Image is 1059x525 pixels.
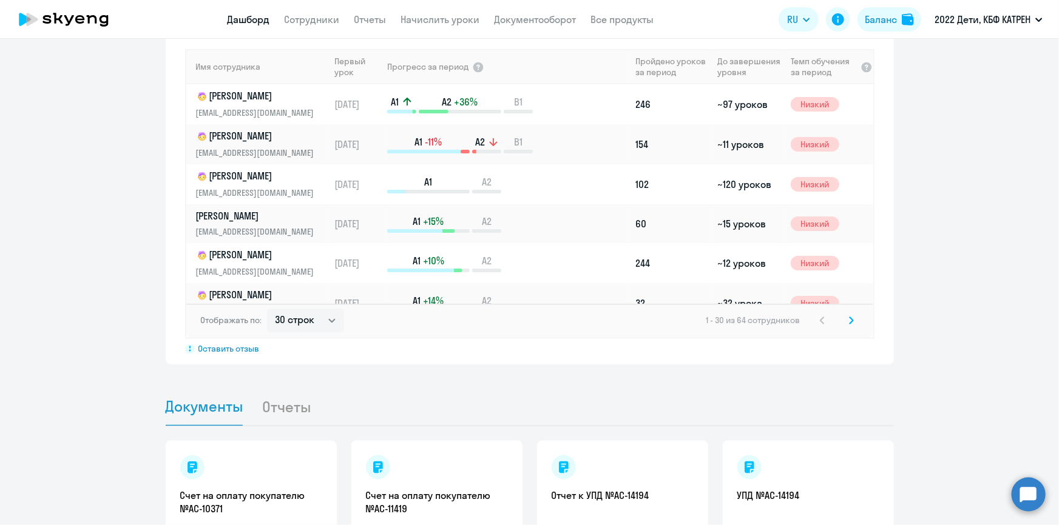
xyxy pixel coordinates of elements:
span: B1 [514,135,523,149]
button: Балансbalance [858,7,921,32]
span: Оставить отзыв [198,344,260,355]
span: A2 [482,175,492,189]
td: [DATE] [330,204,386,243]
span: B1 [514,95,523,109]
img: child [196,289,208,301]
th: Первый урок [330,49,386,84]
a: [PERSON_NAME][EMAIL_ADDRESS][DOMAIN_NAME] [196,209,329,238]
p: 2022 Дети, КБФ КАТРЕН [935,12,1030,27]
span: A1 [391,95,399,109]
p: [PERSON_NAME] [196,129,321,144]
td: 60 [631,204,712,243]
span: Темп обучения за период [791,56,856,78]
a: Дашборд [228,13,270,25]
span: Документы [166,398,243,416]
a: Отчеты [354,13,387,25]
a: child[PERSON_NAME][EMAIL_ADDRESS][DOMAIN_NAME] [196,169,329,199]
p: [EMAIL_ADDRESS][DOMAIN_NAME] [196,106,321,119]
span: A2 [482,294,492,307]
p: [PERSON_NAME] [196,169,321,184]
span: Отображать по: [201,315,262,326]
td: ~15 уроков [712,204,786,243]
td: ~97 уроков [712,84,786,124]
span: A2 [442,95,452,109]
a: Документооборот [495,13,577,25]
th: Имя сотрудника [186,49,330,84]
span: A1 [413,215,421,228]
span: -11% [425,135,442,149]
p: [EMAIL_ADDRESS][DOMAIN_NAME] [196,146,321,159]
td: [DATE] [330,164,386,204]
a: child[PERSON_NAME][EMAIL_ADDRESS][DOMAIN_NAME] [196,288,329,318]
td: 244 [631,243,712,283]
td: 246 [631,84,712,124]
img: balance [902,13,914,25]
span: A2 [475,135,485,149]
a: Все продукты [591,13,654,25]
span: +10% [423,254,444,267]
td: ~32 урока [712,283,786,323]
button: RU [779,7,819,32]
img: child [196,170,208,182]
span: +36% [454,95,478,109]
img: child [196,90,208,102]
td: 32 [631,283,712,323]
span: Низкий [791,97,839,112]
a: Счет на оплату покупателю №AC-11419 [366,489,508,516]
a: Сотрудники [285,13,340,25]
td: ~12 уроков [712,243,786,283]
span: A1 [424,175,432,189]
th: Пройдено уроков за период [631,49,712,84]
a: child[PERSON_NAME][EMAIL_ADDRESS][DOMAIN_NAME] [196,89,329,119]
span: A1 [413,254,421,267]
td: [DATE] [330,243,386,283]
span: A1 [414,135,422,149]
p: [PERSON_NAME] [196,288,321,303]
span: Прогресс за период [387,61,469,72]
span: Низкий [791,296,839,310]
span: A2 [482,254,492,267]
button: 2022 Дети, КБФ КАТРЕН [929,5,1049,34]
a: Начислить уроки [401,13,480,25]
a: Отчет к УПД №AC-14194 [552,489,694,503]
a: УПД №AC-14194 [737,489,879,503]
span: RU [787,12,798,27]
img: child [196,130,208,142]
a: child[PERSON_NAME][EMAIL_ADDRESS][DOMAIN_NAME] [196,248,329,278]
div: Баланс [865,12,897,27]
p: [PERSON_NAME] [196,209,321,222]
p: [EMAIL_ADDRESS][DOMAIN_NAME] [196,186,321,199]
span: 1 - 30 из 64 сотрудников [706,315,800,326]
p: [EMAIL_ADDRESS][DOMAIN_NAME] [196,225,321,238]
span: A2 [482,215,492,228]
td: ~11 уроков [712,124,786,164]
span: +14% [423,294,444,307]
span: Низкий [791,256,839,270]
span: A1 [413,294,421,307]
img: child [196,249,208,261]
td: [DATE] [330,283,386,323]
span: Низкий [791,216,839,231]
td: ~120 уроков [712,164,786,204]
td: [DATE] [330,84,386,124]
td: 102 [631,164,712,204]
p: [PERSON_NAME] [196,248,321,262]
th: До завершения уровня [712,49,786,84]
a: Счет на оплату покупателю №AC-10371 [180,489,322,516]
a: child[PERSON_NAME][EMAIL_ADDRESS][DOMAIN_NAME] [196,129,329,159]
ul: Tabs [166,389,894,426]
td: [DATE] [330,124,386,164]
p: [EMAIL_ADDRESS][DOMAIN_NAME] [196,265,321,278]
span: +15% [423,215,444,228]
span: Низкий [791,137,839,152]
td: 154 [631,124,712,164]
p: [PERSON_NAME] [196,89,321,104]
span: Низкий [791,177,839,192]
